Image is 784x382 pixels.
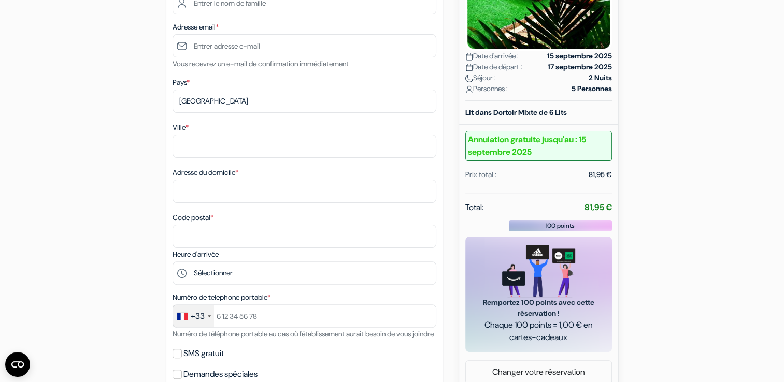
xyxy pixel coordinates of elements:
[589,169,612,180] div: 81,95 €
[465,131,612,161] b: Annulation gratuite jusqu'au : 15 septembre 2025
[546,221,575,230] span: 100 points
[465,75,473,82] img: moon.svg
[585,202,612,213] strong: 81,95 €
[572,83,612,94] strong: 5 Personnes
[502,245,575,297] img: gift_card_hero_new.png
[465,108,567,117] b: Lit dans Dortoir Mixte de 6 Lits
[478,297,600,319] span: Remportez 100 points avec cette réservation !
[183,367,258,381] label: Demandes spéciales
[173,59,349,68] small: Vous recevrez un e-mail de confirmation immédiatement
[547,51,612,62] strong: 15 septembre 2025
[548,62,612,72] strong: 17 septembre 2025
[173,22,219,33] label: Adresse email
[173,304,436,328] input: 6 12 34 56 78
[465,201,483,214] span: Total:
[191,310,205,322] div: +33
[5,352,30,377] button: Ouvrir le widget CMP
[465,72,496,83] span: Séjour :
[466,362,611,382] a: Changer votre réservation
[173,329,434,339] small: Numéro de téléphone portable au cas où l'établissement aurait besoin de vous joindre
[173,34,436,57] input: Entrer adresse e-mail
[465,85,473,93] img: user_icon.svg
[173,249,219,260] label: Heure d'arrivée
[465,83,508,94] span: Personnes :
[589,72,612,83] strong: 2 Nuits
[173,122,189,133] label: Ville
[465,53,473,61] img: calendar.svg
[465,62,522,72] span: Date de départ :
[465,169,496,180] div: Prix total :
[173,292,270,303] label: Numéro de telephone portable
[465,51,519,62] span: Date d'arrivée :
[465,64,473,71] img: calendar.svg
[173,305,214,327] div: France: +33
[478,319,600,344] span: Chaque 100 points = 1,00 € en cartes-cadeaux
[173,167,238,178] label: Adresse du domicile
[173,77,190,88] label: Pays
[173,212,213,223] label: Code postal
[183,346,224,361] label: SMS gratuit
